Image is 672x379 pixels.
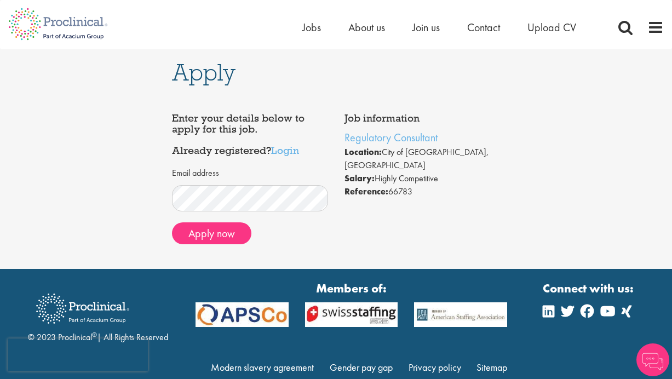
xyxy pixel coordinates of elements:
a: Upload CV [527,20,576,35]
strong: Members of: [196,280,507,297]
h4: Enter your details below to apply for this job. Already registered? [172,113,328,156]
label: Email address [172,167,219,180]
div: © 2023 Proclinical | All Rights Reserved [28,285,168,344]
strong: Connect with us: [543,280,636,297]
img: APSCo [406,302,515,327]
a: Login [271,143,299,157]
img: APSCo [187,302,296,327]
a: Sitemap [476,361,507,374]
strong: Location: [344,146,382,158]
a: Jobs [302,20,321,35]
sup: ® [92,330,97,339]
img: Proclinical Recruitment [28,286,137,331]
li: City of [GEOGRAPHIC_DATA], [GEOGRAPHIC_DATA] [344,146,500,172]
a: Regulatory Consultant [344,130,438,145]
span: Apply [172,58,236,87]
a: Privacy policy [409,361,461,374]
strong: Reference: [344,186,388,197]
img: Chatbot [636,343,669,376]
a: Gender pay gap [330,361,393,374]
img: APSCo [297,302,406,327]
a: Contact [467,20,500,35]
li: Highly Competitive [344,172,500,185]
button: Apply now [172,222,251,244]
h4: Job information [344,113,500,124]
strong: Salary: [344,173,375,184]
a: Modern slavery agreement [211,361,314,374]
a: About us [348,20,385,35]
li: 66783 [344,185,500,198]
iframe: reCAPTCHA [8,338,148,371]
a: Join us [412,20,440,35]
